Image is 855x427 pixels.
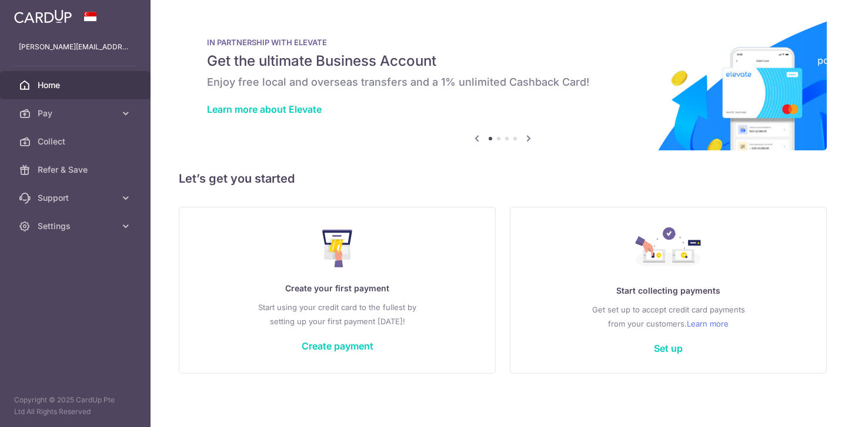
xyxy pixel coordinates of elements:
[635,227,702,270] img: Collect Payment
[14,9,72,23] img: CardUp
[38,192,115,204] span: Support
[179,169,827,188] h5: Let’s get you started
[534,284,803,298] p: Start collecting payments
[38,79,115,91] span: Home
[207,103,322,115] a: Learn more about Elevate
[207,52,799,70] h5: Get the ultimate Business Account
[38,107,115,119] span: Pay
[19,41,132,53] p: [PERSON_NAME][EMAIL_ADDRESS][PERSON_NAME][DOMAIN_NAME]
[302,340,373,352] a: Create payment
[203,300,472,328] p: Start using your credit card to the fullest by setting up your first payment [DATE]!
[38,164,115,176] span: Refer & Save
[179,19,827,150] img: Renovation banner
[654,342,683,354] a: Set up
[322,230,352,267] img: Make Payment
[207,75,799,89] h6: Enjoy free local and overseas transfers and a 1% unlimited Cashback Card!
[207,38,799,47] p: IN PARTNERSHIP WITH ELEVATE
[38,220,115,232] span: Settings
[203,281,472,295] p: Create your first payment
[38,136,115,147] span: Collect
[687,317,729,331] a: Learn more
[534,302,803,331] p: Get set up to accept credit card payments from your customers.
